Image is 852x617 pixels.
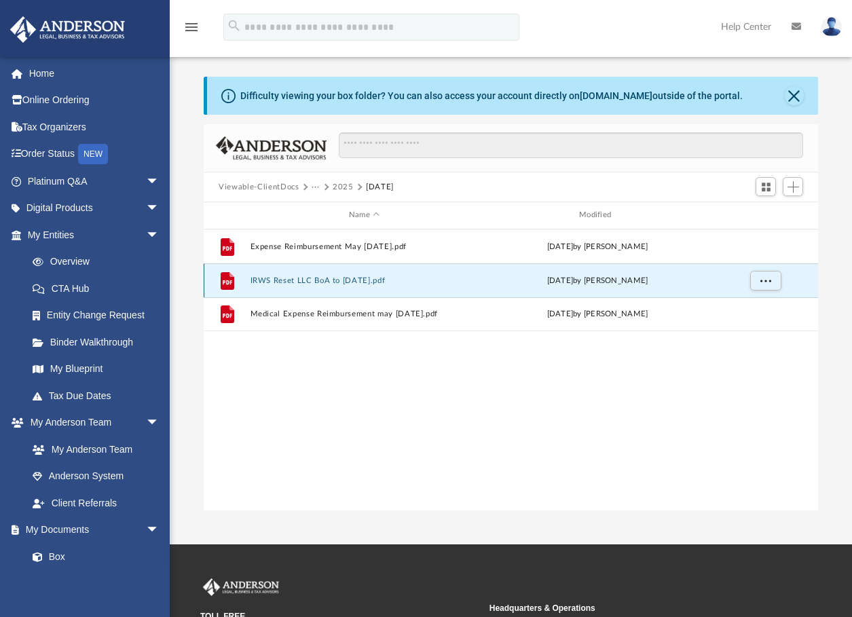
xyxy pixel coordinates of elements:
[10,409,173,436] a: My Anderson Teamarrow_drop_down
[227,18,242,33] i: search
[785,86,804,105] button: Close
[19,436,166,463] a: My Anderson Team
[204,229,818,510] div: grid
[251,242,478,251] button: Expense Reimbursement May [DATE].pdf
[146,195,173,223] span: arrow_drop_down
[10,517,173,544] a: My Documentsarrow_drop_down
[339,132,803,158] input: Search files and folders
[10,60,180,87] a: Home
[783,177,803,196] button: Add
[19,463,173,490] a: Anderson System
[10,113,180,141] a: Tax Organizers
[240,89,743,103] div: Difficulty viewing your box folder? You can also access your account directly on outside of the p...
[10,168,180,195] a: Platinum Q&Aarrow_drop_down
[251,276,478,285] button: IRWS Reset LLC BoA to [DATE].pdf
[19,570,173,597] a: Meeting Minutes
[750,270,781,291] button: More options
[10,141,180,168] a: Order StatusNEW
[6,16,129,43] img: Anderson Advisors Platinum Portal
[19,329,180,356] a: Binder Walkthrough
[312,181,320,193] button: ···
[19,489,173,517] a: Client Referrals
[756,177,776,196] button: Switch to Grid View
[19,248,180,276] a: Overview
[183,19,200,35] i: menu
[183,26,200,35] a: menu
[210,209,244,221] div: id
[483,209,711,221] div: Modified
[10,221,180,248] a: My Entitiesarrow_drop_down
[333,181,354,193] button: 2025
[580,90,652,101] a: [DOMAIN_NAME]
[219,181,299,193] button: Viewable-ClientDocs
[146,517,173,544] span: arrow_drop_down
[250,209,478,221] div: Name
[19,275,180,302] a: CTA Hub
[19,356,173,383] a: My Blueprint
[19,543,166,570] a: Box
[146,409,173,437] span: arrow_drop_down
[19,302,180,329] a: Entity Change Request
[146,221,173,249] span: arrow_drop_down
[484,308,711,320] div: [DATE] by [PERSON_NAME]
[10,87,180,114] a: Online Ordering
[10,195,180,222] a: Digital Productsarrow_drop_down
[19,382,180,409] a: Tax Due Dates
[484,240,711,253] div: [DATE] by [PERSON_NAME]
[146,168,173,195] span: arrow_drop_down
[718,209,813,221] div: id
[489,602,769,614] small: Headquarters & Operations
[251,310,478,318] button: Medical Expense Reimbursement may [DATE].pdf
[366,181,394,193] button: [DATE]
[200,578,282,596] img: Anderson Advisors Platinum Portal
[78,144,108,164] div: NEW
[484,274,711,286] div: [DATE] by [PERSON_NAME]
[821,17,842,37] img: User Pic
